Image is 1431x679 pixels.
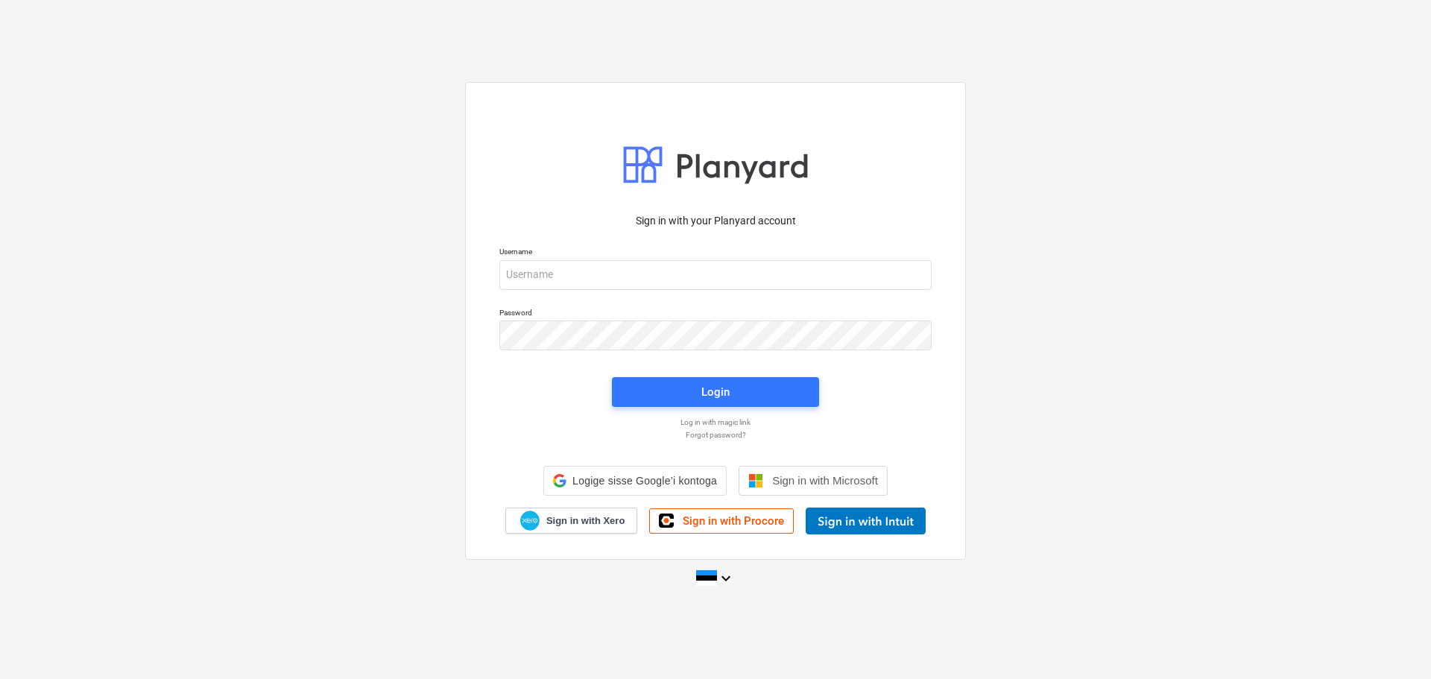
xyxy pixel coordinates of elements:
a: Sign in with Xero [505,508,638,534]
span: Logige sisse Google’i kontoga [572,475,717,487]
input: Username [499,260,932,290]
p: Password [499,308,932,320]
img: Xero logo [520,511,540,531]
a: Forgot password? [492,430,939,440]
button: Login [612,377,819,407]
img: Microsoft logo [748,473,763,488]
span: Sign in with Procore [683,514,784,528]
span: Sign in with Microsoft [772,474,878,487]
span: Sign in with Xero [546,514,625,528]
i: keyboard_arrow_down [717,569,735,587]
div: Logige sisse Google’i kontoga [543,466,727,496]
div: Login [701,382,730,402]
a: Log in with magic link [492,417,939,427]
p: Sign in with your Planyard account [499,213,932,229]
p: Username [499,247,932,259]
a: Sign in with Procore [649,508,794,534]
